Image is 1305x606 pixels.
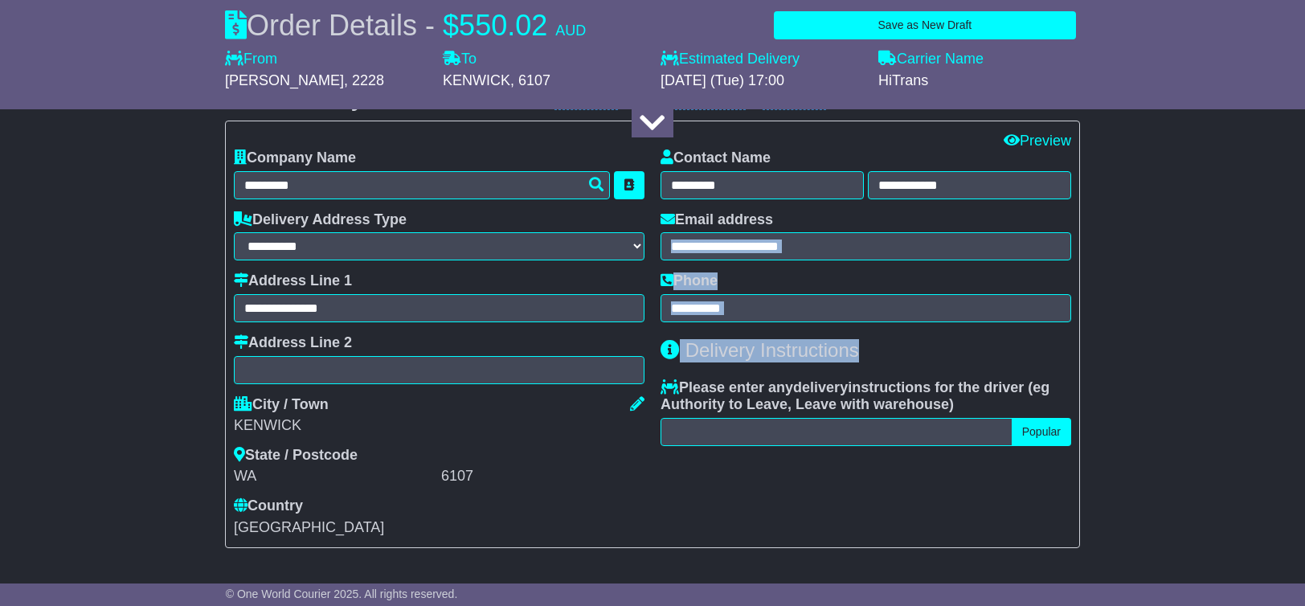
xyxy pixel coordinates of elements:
div: WA [234,468,437,485]
div: Order Details - [225,8,586,43]
label: Address Line 2 [234,334,352,352]
label: Country [234,497,303,515]
span: KENWICK [443,72,510,88]
span: Delivery Instructions [685,339,859,361]
span: [GEOGRAPHIC_DATA] [234,519,384,535]
label: Company Name [234,149,356,167]
div: [DATE] (Tue) 17:00 [661,72,862,90]
span: AUD [555,23,586,39]
span: $ [443,9,459,42]
label: Address Line 1 [234,272,352,290]
label: Phone [661,272,718,290]
span: , 2228 [344,72,384,88]
label: Please enter any instructions for the driver ( ) [661,379,1071,414]
span: eg Authority to Leave, Leave with warehouse [661,379,1049,413]
button: Save as New Draft [774,11,1076,39]
label: Delivery Address Type [234,211,407,229]
label: Estimated Delivery [661,51,862,68]
label: City / Town [234,396,329,414]
label: Carrier Name [878,51,984,68]
label: To [443,51,477,68]
label: State / Postcode [234,447,358,465]
label: Contact Name [661,149,771,167]
span: [PERSON_NAME] [225,72,344,88]
span: , 6107 [510,72,550,88]
label: From [225,51,277,68]
div: 6107 [441,468,644,485]
span: delivery [793,379,848,395]
div: KENWICK [234,417,644,435]
span: © One World Courier 2025. All rights reserved. [226,588,458,600]
a: Preview [1004,133,1071,149]
button: Popular [1012,418,1071,446]
label: Email address [661,211,773,229]
span: 550.02 [459,9,547,42]
div: HiTrans [878,72,1080,90]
